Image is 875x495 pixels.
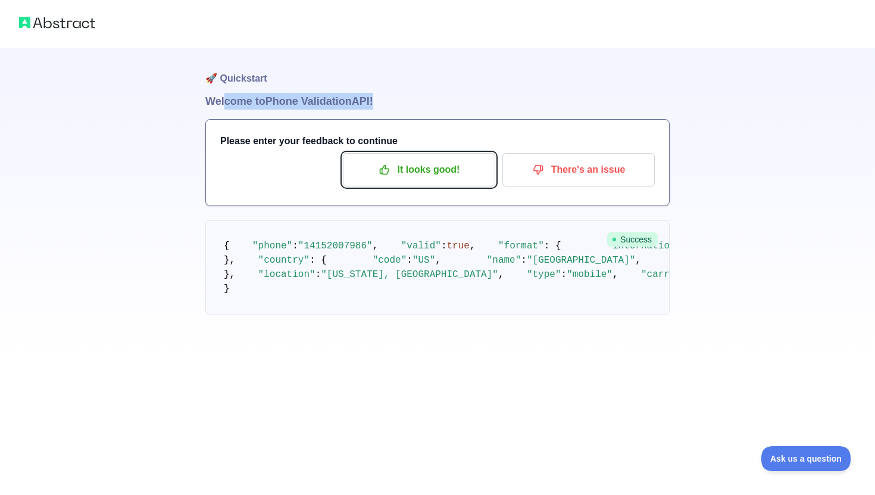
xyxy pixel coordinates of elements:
span: , [635,255,641,266]
span: "carrier" [641,269,692,280]
span: true [447,241,470,251]
span: Success [607,232,658,247]
span: : [441,241,447,251]
h1: 🚀 Quickstart [205,48,670,93]
span: , [373,241,379,251]
span: : [521,255,527,266]
button: It looks good! [343,153,495,186]
iframe: Toggle Customer Support [761,446,851,471]
span: , [435,255,441,266]
span: "[US_STATE], [GEOGRAPHIC_DATA]" [321,269,498,280]
span: "[GEOGRAPHIC_DATA]" [527,255,635,266]
span: : [315,269,321,280]
span: { [224,241,230,251]
span: "format" [498,241,544,251]
img: Abstract logo [19,14,95,31]
span: , [612,269,618,280]
span: : [561,269,567,280]
p: There's an issue [511,160,646,180]
span: "14152007986" [298,241,373,251]
span: "valid" [401,241,441,251]
span: "type" [527,269,561,280]
span: : [292,241,298,251]
span: "code" [373,255,407,266]
span: , [498,269,504,280]
span: "international" [607,241,692,251]
p: It looks good! [352,160,486,180]
span: : { [310,255,327,266]
span: "country" [258,255,310,266]
span: "mobile" [567,269,612,280]
span: "US" [412,255,435,266]
span: , [470,241,476,251]
h3: Please enter your feedback to continue [220,134,655,148]
span: : [407,255,412,266]
span: "phone" [252,241,292,251]
button: There's an issue [502,153,655,186]
span: : { [544,241,561,251]
span: "name" [487,255,521,266]
span: "location" [258,269,315,280]
h1: Welcome to Phone Validation API! [205,93,670,110]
